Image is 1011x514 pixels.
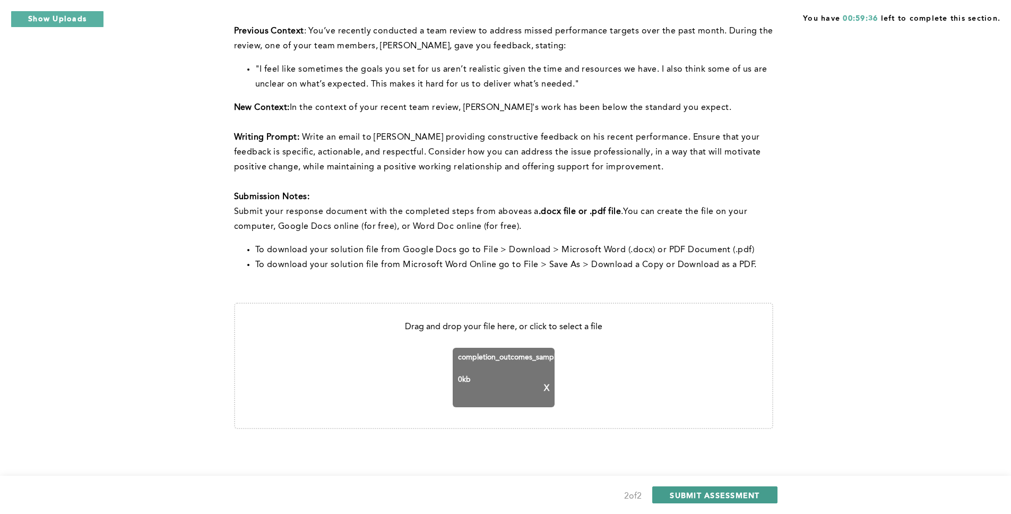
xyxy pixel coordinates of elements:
strong: .docx file or .pdf file [539,208,621,216]
li: To download your solution file from Microsoft Word Online go to File > Save As > Download a Copy ... [255,258,773,272]
button: Show Uploads [11,11,104,28]
p: X [544,384,549,393]
div: 2 of 2 [624,489,642,504]
p: with the completed steps from above You can create the file on your computer, Google Docs online ... [234,204,773,234]
span: as a [523,208,539,216]
button: SUBMIT ASSESSMENT [652,486,777,503]
span: providing constructive feedback on his recent performance. Ensure that your feedback is specific,... [234,133,764,172]
strong: Previous Context [234,27,304,36]
strong: Submission Notes: [234,193,309,201]
span: You have left to complete this section. [803,11,1000,24]
span: . [621,208,623,216]
span: 00:59:36 [843,15,878,22]
strong: Writing Prompt: [234,133,300,142]
span: : You’ve recently conducted a team review to address missed performance targets over the past mon... [234,27,775,50]
strong: New Context: [234,104,290,112]
span: Submit your response document [234,208,370,216]
span: "I feel like sometimes the goals you set for us aren’t realistic given the time and resources we ... [255,65,770,89]
span: 0 kb [458,375,471,402]
li: To download your solution file from Google Docs go to File > Download > Microsoft Word (.docx) or... [255,243,773,258]
span: SUBMIT ASSESSMENT [670,490,759,500]
span: In the context of your recent team review, [PERSON_NAME]'s work has been below the standard you e... [290,104,731,112]
span: Write an email to [PERSON_NAME] [302,133,444,142]
span: completion_outcomes_sample.csv [458,353,549,362]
